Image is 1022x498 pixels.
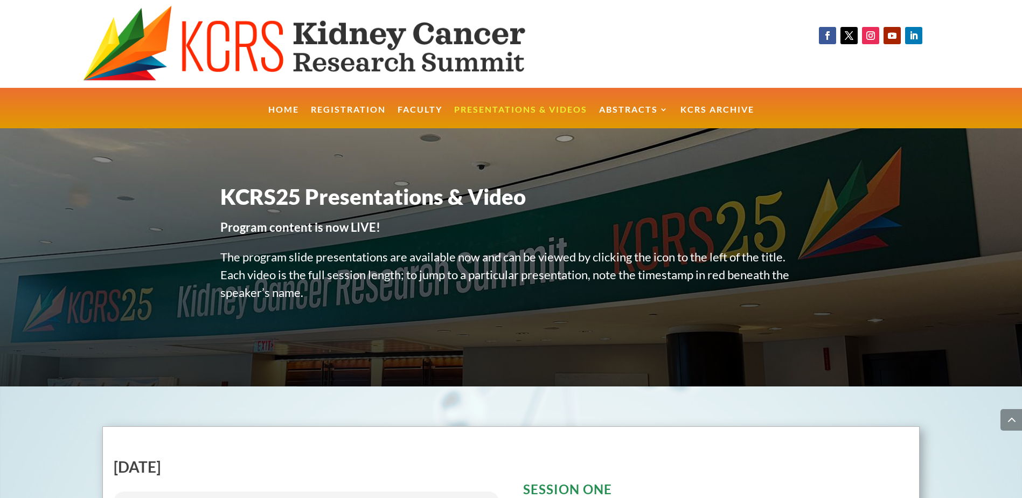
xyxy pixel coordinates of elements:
[680,106,754,129] a: KCRS Archive
[454,106,587,129] a: Presentations & Videos
[311,106,386,129] a: Registration
[220,248,802,313] p: The program slide presentations are available now and can be viewed by clicking the icon to the l...
[905,27,922,44] a: Follow on LinkedIn
[840,27,858,44] a: Follow on X
[884,27,901,44] a: Follow on Youtube
[83,5,580,82] img: KCRS generic logo wide
[220,184,526,210] span: KCRS25 Presentations & Video
[862,27,879,44] a: Follow on Instagram
[220,220,380,234] strong: Program content is now LIVE!
[819,27,836,44] a: Follow on Facebook
[398,106,442,129] a: Faculty
[268,106,299,129] a: Home
[114,459,499,480] h2: [DATE]
[599,106,669,129] a: Abstracts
